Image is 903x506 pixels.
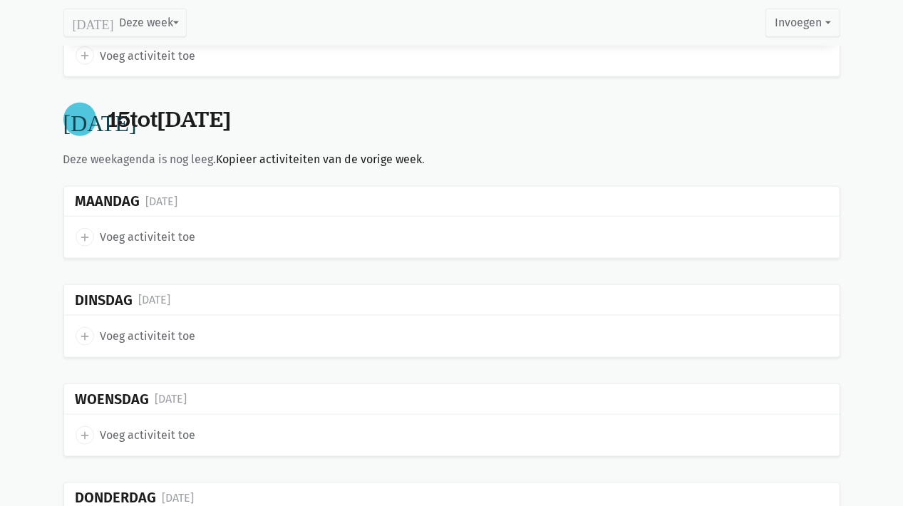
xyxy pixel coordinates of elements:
a: add Voeg activiteit toe [76,426,195,445]
div: Maandag [76,193,140,210]
span: Voeg activiteit toe [100,426,195,445]
div: tot [108,106,231,133]
i: add [78,49,91,62]
button: Invoegen [765,9,840,37]
div: Donderdag [76,490,157,506]
a: add Voeg activiteit toe [76,327,195,346]
a: Kopieer activiteiten van de vorige week [217,153,423,166]
div: Dinsdag [76,292,133,309]
span: 15 [108,104,130,134]
a: add Voeg activiteit toe [76,46,195,65]
div: [DATE] [146,192,178,211]
div: [DATE] [139,291,171,309]
div: [DATE] [155,390,187,408]
span: Voeg activiteit toe [100,327,195,346]
i: add [78,429,91,442]
i: [DATE] [63,108,137,131]
span: [DATE] [158,104,231,134]
div: Deze weekagenda is nog leeg. . [63,150,840,169]
i: add [78,231,91,244]
button: Deze week [63,9,187,37]
i: [DATE] [73,16,114,29]
span: Voeg activiteit toe [100,47,195,66]
a: add Voeg activiteit toe [76,228,195,247]
div: Woensdag [76,391,150,408]
span: Voeg activiteit toe [100,228,195,247]
i: add [78,330,91,343]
